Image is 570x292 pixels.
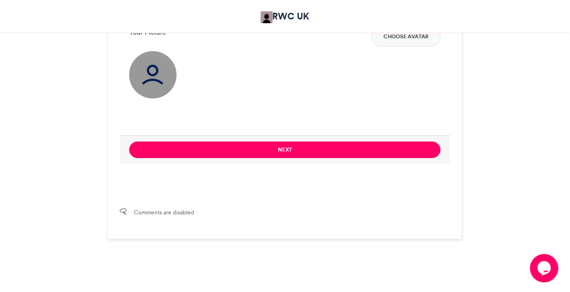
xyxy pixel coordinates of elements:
[530,254,561,283] iframe: chat widget
[261,11,273,23] img: RWC UK
[129,51,177,98] img: user_circle.png
[261,9,310,23] a: RWC UK
[372,27,441,46] button: Choose Avatar
[129,142,441,158] button: Next
[134,208,194,217] span: Comments are disabled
